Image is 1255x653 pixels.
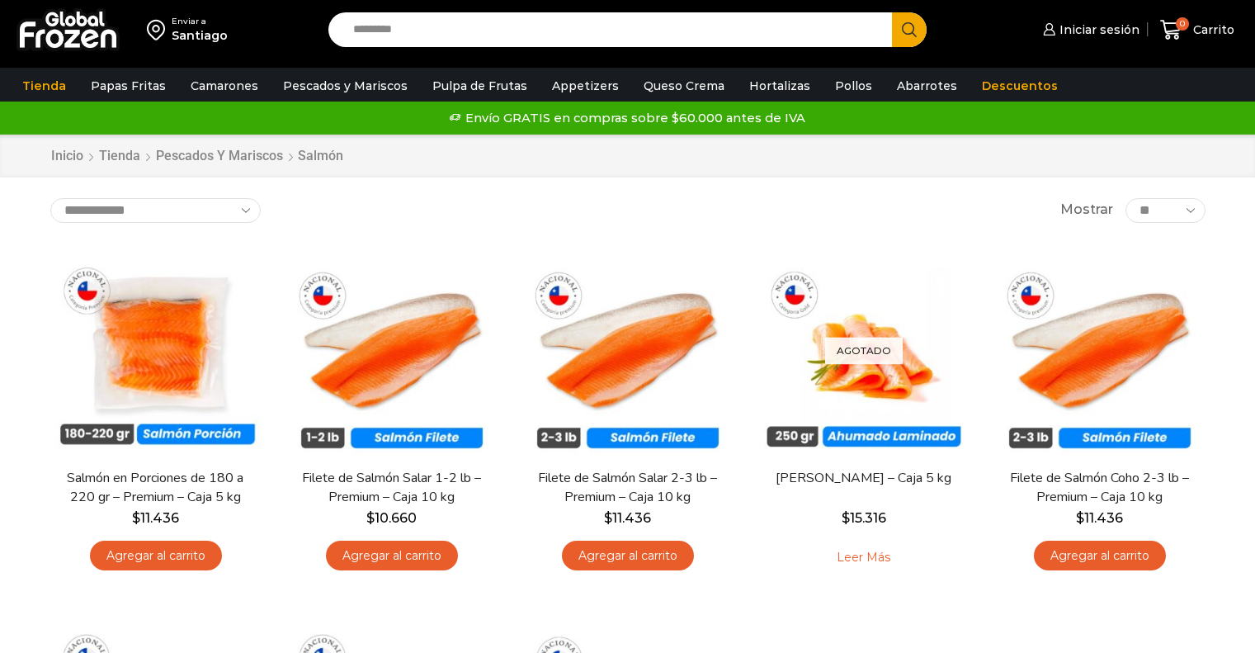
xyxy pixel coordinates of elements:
[296,469,486,507] a: Filete de Salmón Salar 1-2 lb – Premium – Caja 10 kg
[604,510,651,526] bdi: 11.436
[14,70,74,102] a: Tienda
[50,147,343,166] nav: Breadcrumb
[889,70,965,102] a: Abarrotes
[532,469,722,507] a: Filete de Salmón Salar 2-3 lb – Premium – Caja 10 kg
[768,469,958,488] a: [PERSON_NAME] – Caja 5 kg
[1189,21,1234,38] span: Carrito
[172,16,228,27] div: Enviar a
[50,147,84,166] a: Inicio
[366,510,375,526] span: $
[1076,510,1123,526] bdi: 11.436
[892,12,927,47] button: Search button
[98,147,141,166] a: Tienda
[1039,13,1139,46] a: Iniciar sesión
[155,147,284,166] a: Pescados y Mariscos
[1034,541,1166,571] a: Agregar al carrito: “Filete de Salmón Coho 2-3 lb - Premium - Caja 10 kg”
[147,16,172,44] img: address-field-icon.svg
[60,469,250,507] a: Salmón en Porciones de 180 a 220 gr – Premium – Caja 5 kg
[132,510,140,526] span: $
[50,198,261,223] select: Pedido de la tienda
[1004,469,1194,507] a: Filete de Salmón Coho 2-3 lb – Premium – Caja 10 kg
[298,148,343,163] h1: Salmón
[1076,510,1084,526] span: $
[635,70,733,102] a: Queso Crema
[1060,201,1113,220] span: Mostrar
[132,510,179,526] bdi: 11.436
[182,70,267,102] a: Camarones
[326,541,458,571] a: Agregar al carrito: “Filete de Salmón Salar 1-2 lb – Premium - Caja 10 kg”
[275,70,416,102] a: Pescados y Mariscos
[1176,17,1189,31] span: 0
[825,337,903,364] p: Agotado
[842,510,850,526] span: $
[172,27,228,44] div: Santiago
[90,541,222,571] a: Agregar al carrito: “Salmón en Porciones de 180 a 220 gr - Premium - Caja 5 kg”
[604,510,612,526] span: $
[811,541,916,575] a: Leé más sobre “Salmón Ahumado Laminado - Caja 5 kg”
[1156,11,1238,50] a: 0 Carrito
[562,541,694,571] a: Agregar al carrito: “Filete de Salmón Salar 2-3 lb - Premium - Caja 10 kg”
[974,70,1066,102] a: Descuentos
[366,510,417,526] bdi: 10.660
[544,70,627,102] a: Appetizers
[741,70,819,102] a: Hortalizas
[1055,21,1139,38] span: Iniciar sesión
[842,510,886,526] bdi: 15.316
[83,70,174,102] a: Papas Fritas
[827,70,880,102] a: Pollos
[424,70,535,102] a: Pulpa de Frutas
